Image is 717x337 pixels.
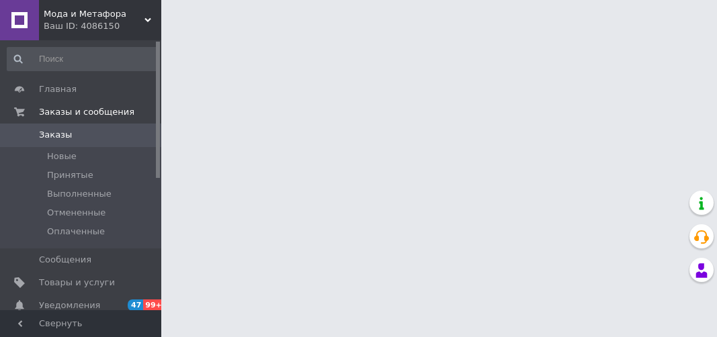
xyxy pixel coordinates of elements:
[39,129,72,141] span: Заказы
[39,277,115,289] span: Товары и услуги
[128,299,143,311] span: 47
[47,169,93,181] span: Принятые
[7,47,159,71] input: Поиск
[143,299,165,311] span: 99+
[39,106,134,118] span: Заказы и сообщения
[39,299,100,311] span: Уведомления
[47,226,105,238] span: Оплаченные
[44,8,144,20] span: Мода и Метафора
[47,188,112,200] span: Выполненные
[39,254,91,266] span: Сообщения
[39,83,77,95] span: Главная
[47,150,77,162] span: Новые
[44,20,161,32] div: Ваш ID: 4086150
[47,207,106,219] span: Отмененные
